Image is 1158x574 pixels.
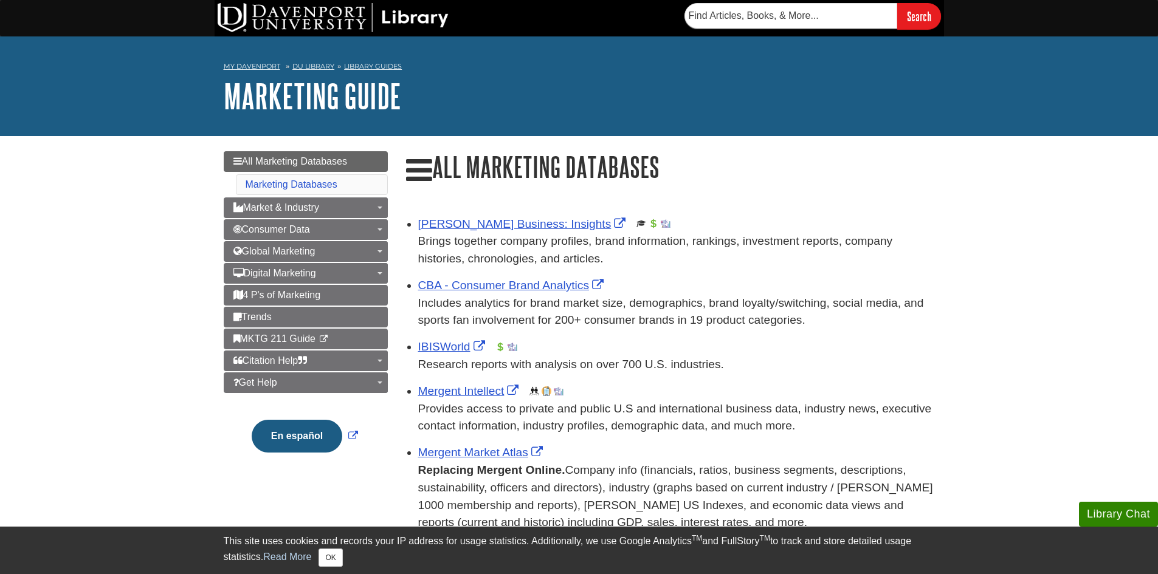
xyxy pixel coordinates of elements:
a: Link opens in new window [418,217,629,230]
img: Industry Report [554,386,563,396]
img: Demographics [529,386,539,396]
button: En español [252,420,342,453]
sup: TM [760,534,770,542]
a: All Marketing Databases [224,151,388,172]
p: Provides access to private and public U.S and international business data, industry news, executi... [418,400,935,436]
a: Link opens in new window [418,446,546,459]
img: Company Information [542,386,551,396]
span: Consumer Data [233,224,310,234]
a: MKTG 211 Guide [224,329,388,349]
img: Financial Report [649,219,658,228]
i: This link opens in a new window [318,335,328,343]
a: Consumer Data [224,219,388,240]
p: Includes analytics for brand market size, demographics, brand loyalty/switching, social media, an... [418,295,935,330]
input: Find Articles, Books, & More... [684,3,897,29]
span: Trends [233,312,272,322]
a: DU Library [292,62,334,70]
span: Market & Industry [233,202,319,213]
span: Get Help [233,377,277,388]
a: Citation Help [224,350,388,371]
a: Library Guides [344,62,402,70]
a: Link opens in new window [418,384,522,397]
img: Industry Report [508,342,517,352]
p: Brings together company profiles, brand information, rankings, investment reports, company histor... [418,233,935,268]
img: Industry Report [661,219,670,228]
span: MKTG 211 Guide [233,333,316,344]
span: Citation Help [233,355,308,366]
img: Financial Report [495,342,505,352]
a: Marketing Guide [224,77,401,115]
span: 4 P's of Marketing [233,290,321,300]
span: All Marketing Databases [233,156,347,166]
p: Company info (financials, ratios, business segments, descriptions, sustainability, officers and d... [418,462,935,531]
a: Read More [263,552,311,562]
a: Market & Industry [224,197,388,218]
button: Close [319,548,342,567]
span: Digital Marketing [233,268,316,278]
a: Digital Marketing [224,263,388,284]
form: Searches DU Library's articles, books, and more [684,3,941,29]
a: Global Marketing [224,241,388,262]
a: My Davenport [224,61,280,72]
span: Global Marketing [233,246,315,256]
div: Guide Page Menu [224,151,388,473]
nav: breadcrumb [224,58,935,78]
a: Get Help [224,372,388,393]
a: Trends [224,307,388,327]
h1: All Marketing Databases [406,151,935,185]
a: 4 P's of Marketing [224,285,388,306]
div: This site uses cookies and records your IP address for usage statistics. Additionally, we use Goo... [224,534,935,567]
input: Search [897,3,941,29]
a: Link opens in new window [418,340,488,353]
strong: Replacing Mergent Online. [418,463,565,476]
button: Library Chat [1079,502,1158,527]
sup: TM [692,534,702,542]
p: Research reports with analysis on over 700 U.S. industries. [418,356,935,374]
img: Scholarly or Peer Reviewed [636,219,646,228]
a: Link opens in new window [249,431,361,441]
a: Link opens in new window [418,279,607,292]
a: Marketing Databases [246,179,337,190]
img: DU Library [218,3,449,32]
